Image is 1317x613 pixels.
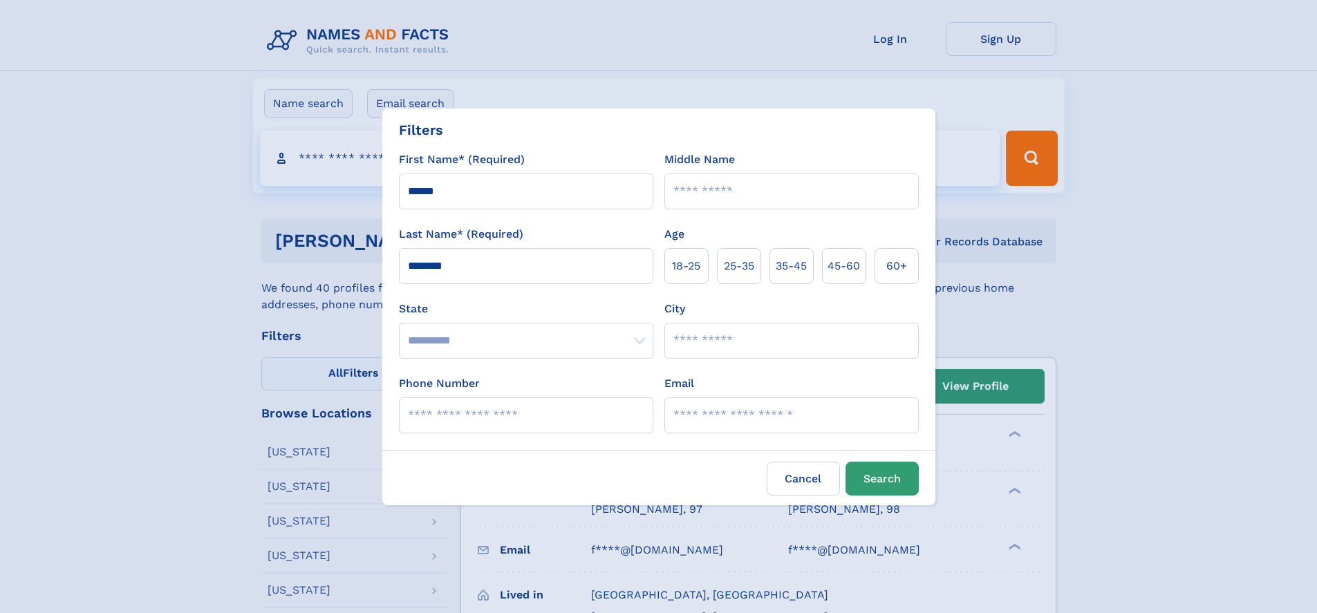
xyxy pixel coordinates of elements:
[399,151,525,168] label: First Name* (Required)
[767,462,840,496] label: Cancel
[664,301,685,317] label: City
[846,462,919,496] button: Search
[399,120,443,140] div: Filters
[664,151,735,168] label: Middle Name
[664,375,694,392] label: Email
[399,226,523,243] label: Last Name* (Required)
[724,258,754,274] span: 25‑35
[672,258,700,274] span: 18‑25
[399,375,480,392] label: Phone Number
[776,258,807,274] span: 35‑45
[399,301,653,317] label: State
[828,258,860,274] span: 45‑60
[664,226,684,243] label: Age
[886,258,907,274] span: 60+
